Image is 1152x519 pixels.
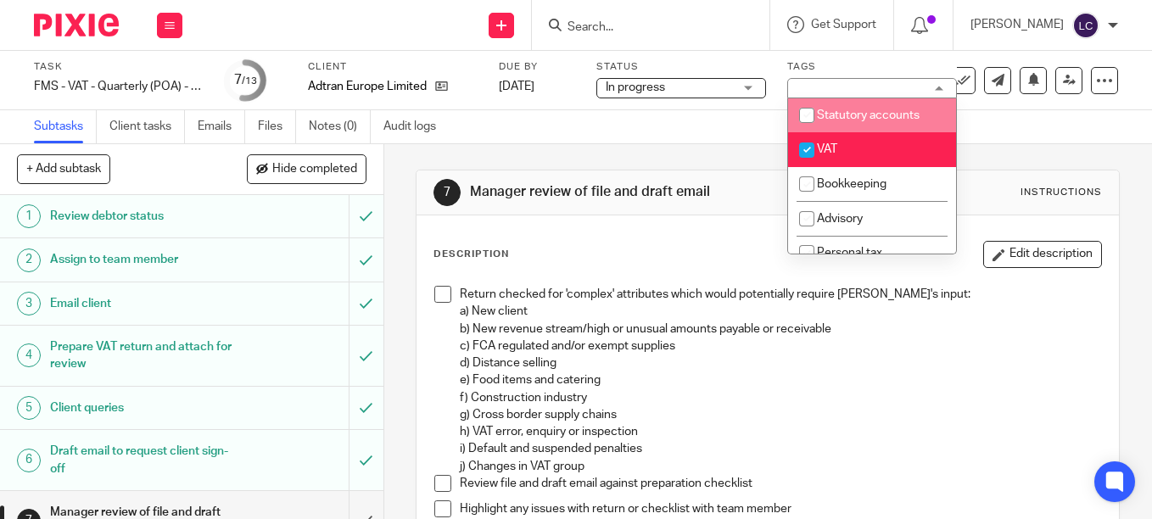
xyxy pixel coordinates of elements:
[1021,186,1102,199] div: Instructions
[817,143,837,155] span: VAT
[817,213,863,225] span: Advisory
[50,247,238,272] h1: Assign to team member
[17,449,41,472] div: 6
[811,19,876,31] span: Get Support
[970,16,1064,33] p: [PERSON_NAME]
[258,110,296,143] a: Files
[50,438,238,482] h1: Draft email to request client sign-off
[247,154,366,183] button: Hide completed
[433,248,509,261] p: Description
[499,60,575,74] label: Due by
[433,179,461,206] div: 7
[817,178,886,190] span: Bookkeeping
[17,204,41,228] div: 1
[470,183,804,201] h1: Manager review of file and draft email
[817,247,882,259] span: Personal tax
[460,286,1101,458] p: Return checked for 'complex' attributes which would potentially require [PERSON_NAME]'s input: a)...
[50,395,238,421] h1: Client queries
[460,475,1101,492] p: Review file and draft email against preparation checklist
[787,60,957,74] label: Tags
[50,291,238,316] h1: Email client
[34,60,204,74] label: Task
[17,292,41,315] div: 3
[308,60,478,74] label: Client
[17,248,41,272] div: 2
[17,396,41,420] div: 5
[198,110,245,143] a: Emails
[234,70,257,90] div: 7
[1072,12,1099,39] img: svg%3E
[383,110,449,143] a: Audit logs
[272,163,357,176] span: Hide completed
[983,241,1102,268] button: Edit description
[34,78,204,95] div: FMS - VAT - Quarterly (POA) - [DATE] - [DATE]
[596,60,766,74] label: Status
[242,76,257,86] small: /13
[309,110,371,143] a: Notes (0)
[17,154,110,183] button: + Add subtask
[460,500,1101,517] p: Highlight any issues with return or checklist with team member
[34,14,119,36] img: Pixie
[34,110,97,143] a: Subtasks
[50,334,238,377] h1: Prepare VAT return and attach for review
[308,78,427,95] p: Adtran Europe Limited
[460,458,1101,475] p: j) Changes in VAT group
[499,81,534,92] span: [DATE]
[817,109,920,121] span: Statutory accounts
[50,204,238,229] h1: Review debtor status
[566,20,719,36] input: Search
[606,81,665,93] span: In progress
[34,78,204,95] div: FMS - VAT - Quarterly (POA) - May - July, 2025
[109,110,185,143] a: Client tasks
[17,343,41,367] div: 4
